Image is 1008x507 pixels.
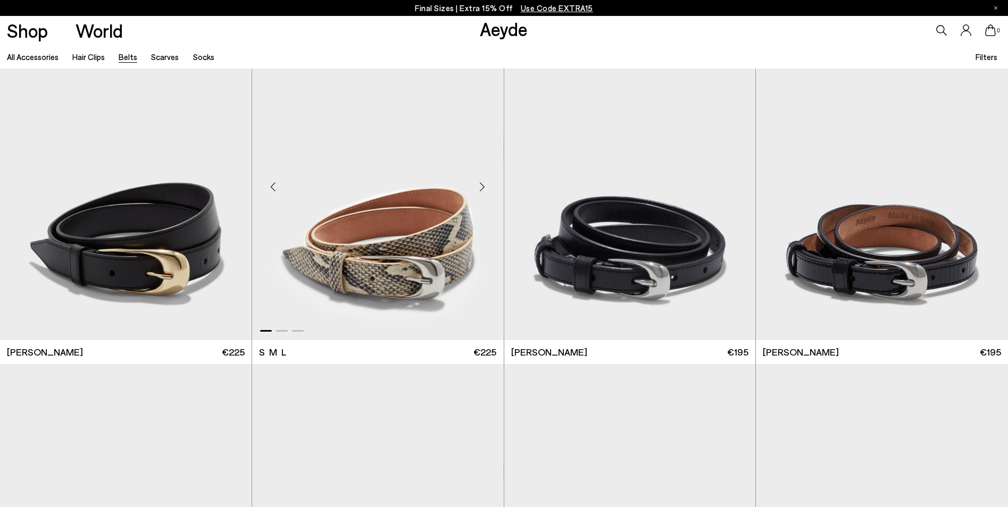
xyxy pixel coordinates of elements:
[193,52,214,62] a: Socks
[521,3,593,13] span: Navigate to /collections/ss25-final-sizes
[504,24,756,340] div: 1 / 3
[72,52,105,62] a: Hair Clips
[257,171,289,202] div: Previous slide
[511,345,587,359] span: [PERSON_NAME]
[466,171,498,202] div: Next slide
[756,24,1008,340] img: Eleanor Leather Belt
[151,52,179,62] a: Scarves
[76,21,123,40] a: World
[976,52,997,62] span: Filters
[980,345,1001,359] span: €195
[415,2,593,15] p: Final Sizes | Extra 15% Off
[7,21,48,40] a: Shop
[727,345,748,359] span: €195
[269,345,277,359] li: M
[252,340,504,364] a: S M L €225
[756,340,1008,364] a: [PERSON_NAME] €195
[119,52,137,62] a: Belts
[473,345,496,359] span: €225
[763,345,839,359] span: [PERSON_NAME]
[252,24,504,340] img: Leona Leather Belt
[7,345,83,359] span: [PERSON_NAME]
[259,345,286,359] ul: variant
[222,345,245,359] span: €225
[480,18,528,40] a: Aeyde
[985,24,996,36] a: 0
[504,24,756,340] a: Next slide Previous slide
[281,345,286,359] li: L
[756,24,1008,340] div: 1 / 3
[504,340,756,364] a: [PERSON_NAME] €195
[504,24,756,340] img: Eleanor Leather Belt
[996,28,1001,33] span: 0
[252,24,504,340] div: 1 / 3
[756,24,1008,340] a: Next slide Previous slide
[252,24,504,340] a: Next slide Previous slide
[259,345,265,359] li: S
[7,52,59,62] a: All accessories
